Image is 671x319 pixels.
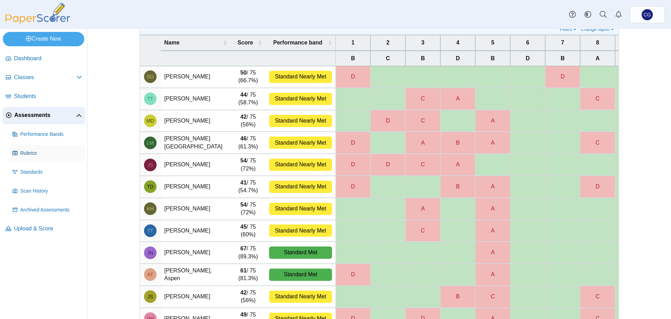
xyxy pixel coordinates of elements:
span: D [514,55,541,62]
span: Mason Dotson [146,118,154,123]
div: A [476,132,510,153]
span: Rubrics [20,150,82,157]
div: Standard Met [269,269,332,281]
div: A [441,154,475,175]
td: [PERSON_NAME] [161,286,231,308]
a: Students [3,88,85,105]
td: / 75 (56%) [231,286,266,308]
div: C [406,154,440,175]
a: Archived Assessments [10,202,85,219]
span: Jacob Savage [147,294,153,299]
div: Standard Nearly Met [269,224,332,237]
div: A [476,110,510,132]
div: Standard Nearly Met [269,291,332,303]
a: Rubrics [10,145,85,162]
td: [PERSON_NAME] [161,198,231,220]
b: 54 [240,202,247,208]
div: Standard Nearly Met [269,159,332,171]
div: D [546,66,580,88]
b: 54 [240,158,247,164]
span: Sarida Olson [147,74,154,79]
span: B [409,55,436,62]
b: 61 [240,268,247,273]
div: A [476,176,510,197]
td: / 75 (89.3%) [231,242,266,264]
span: 6 [514,39,541,47]
b: 50 [240,70,247,76]
span: B [479,55,506,62]
div: A [476,198,510,220]
span: Christopher Gutierrez [642,9,653,20]
div: D [336,176,370,197]
span: Students [14,92,82,100]
a: Create New [3,32,84,46]
td: [PERSON_NAME] [161,176,231,198]
td: / 75 (66.7%) [231,66,266,88]
div: A [476,220,510,242]
a: Assessments [3,107,85,124]
a: Change report [579,26,617,32]
span: 3 [409,39,436,47]
span: Kenneth Hill [147,206,153,211]
div: A [406,198,440,220]
span: 1 [339,39,367,47]
div: D [580,176,615,197]
div: B [441,132,475,153]
td: [PERSON_NAME] [161,110,231,132]
div: Standard Nearly Met [269,203,332,215]
span: D [444,55,471,62]
td: [PERSON_NAME][GEOGRAPHIC_DATA] [161,132,231,154]
div: A [441,88,475,110]
b: 42 [240,114,247,120]
span: Name : Activate to sort [223,39,227,46]
div: D [336,154,370,175]
span: Tyler Todd [147,228,153,233]
span: Archived Assessments [20,207,82,214]
td: / 75 (54.7%) [231,176,266,198]
span: Landon McDonald [147,140,153,145]
span: Dashboard [14,55,82,62]
span: B [549,55,576,62]
a: Performance Bands [10,126,85,143]
span: Joshua Steen [147,162,153,167]
td: [PERSON_NAME] [161,66,231,88]
div: Standard Nearly Met [269,71,332,83]
div: C [406,220,440,242]
td: [PERSON_NAME] [161,242,231,264]
a: Christopher Gutierrez [630,6,665,23]
div: Standard Nearly Met [269,115,332,127]
div: D [336,264,370,285]
span: Standards [20,169,82,176]
span: B [339,55,367,62]
span: Performance band [269,39,326,47]
div: C [406,88,440,110]
td: / 75 (72%) [231,154,266,176]
td: [PERSON_NAME] [161,88,231,110]
span: Score [234,39,257,47]
td: / 75 (61.3%) [231,132,266,154]
div: C [476,286,510,307]
td: / 75 (56%) [231,110,266,132]
div: C [580,88,615,110]
b: 49 [240,312,247,318]
div: A [406,132,440,153]
div: B [441,176,475,197]
div: D [371,154,405,175]
span: Performance band : Activate to sort [328,39,332,46]
td: [PERSON_NAME] [161,154,231,176]
span: 5 [479,39,506,47]
div: A [476,242,510,263]
td: [PERSON_NAME], Aspen [161,264,231,286]
div: D [336,132,370,153]
span: Scan History [20,188,82,195]
span: Performance Bands [20,131,82,138]
span: 7 [549,39,576,47]
b: 46 [240,136,247,141]
img: PaperScorer [3,3,73,24]
div: C [580,132,615,153]
span: 4 [444,39,471,47]
span: Aspen Turner [147,272,153,277]
td: [PERSON_NAME] [161,220,231,242]
a: PaperScorer [3,19,73,25]
a: Standards [10,164,85,181]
